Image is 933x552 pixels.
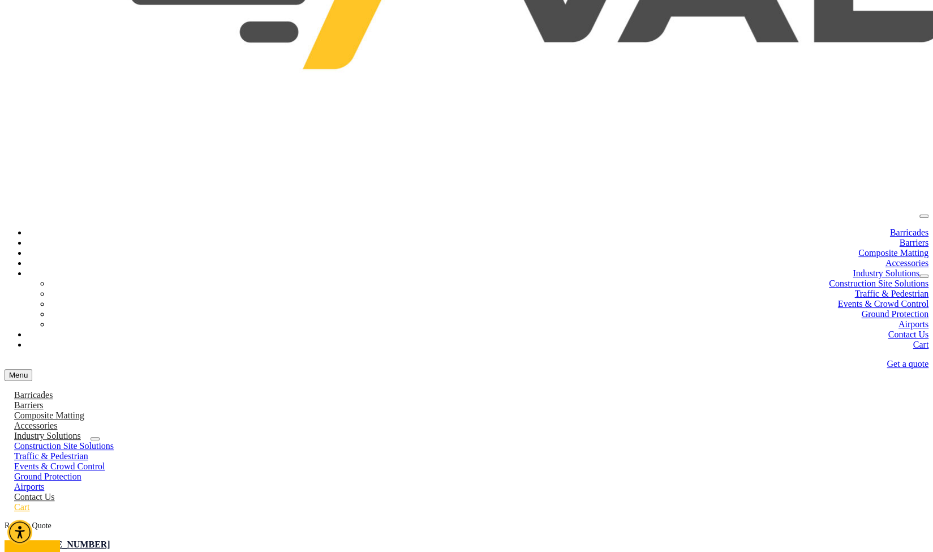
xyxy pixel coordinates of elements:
[829,279,928,288] a: Construction Site Solutions
[858,248,928,258] a: Composite Matting
[885,258,928,268] a: Accessories
[5,502,40,512] a: Cart
[5,492,65,502] a: Contact Us
[5,441,123,451] a: Construction Site Solutions
[899,238,928,247] a: Barriers
[854,289,928,298] a: Traffic & Pedestrian
[7,520,32,545] div: Accessibility Menu
[5,451,98,461] a: Traffic & Pedestrian
[5,421,67,430] a: Accessories
[5,369,32,381] button: menu toggle
[5,472,91,481] a: Ground Protection
[919,215,928,218] button: menu toggle
[9,371,28,379] span: Menu
[853,268,919,278] a: Industry Solutions
[919,275,928,278] button: dropdown toggle
[890,228,928,237] a: Barricades
[5,400,53,410] a: Barriers
[91,437,100,440] button: dropdown toggle
[5,521,928,530] div: Request Quote
[887,359,928,369] a: Get a quote
[888,330,928,339] a: Contact Us
[913,340,928,349] a: Cart
[5,482,54,491] a: Airports
[838,299,928,309] a: Events & Crowd Control
[27,540,110,549] a: [PHONE_NUMBER]
[898,319,928,329] a: Airports
[5,410,94,420] a: Composite Matting
[5,390,62,400] a: Barricades
[5,461,114,471] a: Events & Crowd Control
[5,431,91,440] a: Industry Solutions
[861,309,928,319] a: Ground Protection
